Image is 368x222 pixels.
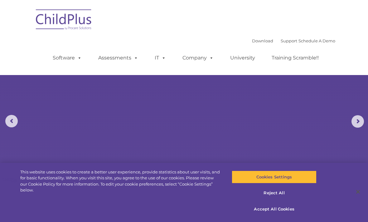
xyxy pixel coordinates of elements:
[281,38,297,43] a: Support
[232,171,316,184] button: Cookies Settings
[351,185,365,199] button: Close
[148,52,172,64] a: IT
[252,38,273,43] a: Download
[252,38,335,43] font: |
[265,52,325,64] a: Training Scramble!!
[224,52,261,64] a: University
[20,169,221,193] div: This website uses cookies to create a better user experience, provide statistics about user visit...
[46,52,88,64] a: Software
[92,52,144,64] a: Assessments
[232,203,316,216] button: Accept All Cookies
[33,5,95,36] img: ChildPlus by Procare Solutions
[176,52,220,64] a: Company
[232,187,316,200] button: Reject All
[298,38,335,43] a: Schedule A Demo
